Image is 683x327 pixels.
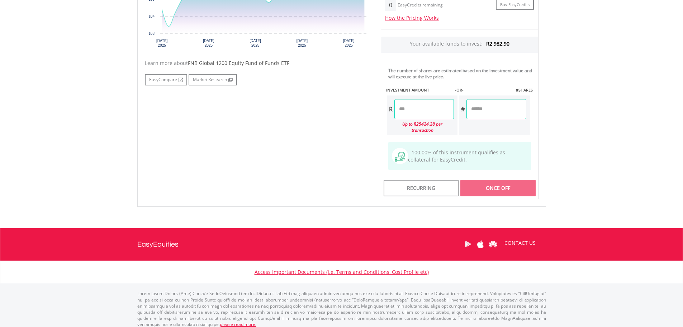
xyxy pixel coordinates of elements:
[408,149,505,163] span: 100.00% of this instrument qualifies as collateral for EasyCredit.
[460,180,535,196] div: Once Off
[384,180,459,196] div: Recurring
[462,233,474,255] a: Google Play
[516,87,533,93] label: #SHARES
[137,228,179,261] a: EasyEquities
[343,39,354,47] text: [DATE] 2025
[455,87,464,93] label: -OR-
[487,233,499,255] a: Huawei
[398,3,443,9] div: EasyCredits remaining
[156,39,167,47] text: [DATE] 2025
[388,67,535,80] div: The number of shares are estimated based on the investment value and will execute at the live price.
[296,39,308,47] text: [DATE] 2025
[395,152,405,162] img: collateral-qualifying-green.svg
[459,99,466,119] div: #
[145,74,187,85] a: EasyCompare
[387,99,394,119] div: R
[148,14,155,18] text: 104
[188,60,289,66] span: FNB Global 1200 Equity Fund of Funds ETF
[203,39,214,47] text: [DATE] 2025
[381,37,538,53] div: Your available funds to invest:
[486,40,509,47] span: R2 982.90
[387,119,454,135] div: Up to R25424.28 per transaction
[145,60,370,67] div: Learn more about
[189,74,237,85] a: Market Research
[250,39,261,47] text: [DATE] 2025
[474,233,487,255] a: Apple
[148,32,155,36] text: 103
[385,14,439,21] a: How the Pricing Works
[255,268,429,275] a: Access Important Documents (i.e. Terms and Conditions, Cost Profile etc)
[499,233,541,253] a: CONTACT US
[386,87,429,93] label: INVESTMENT AMOUNT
